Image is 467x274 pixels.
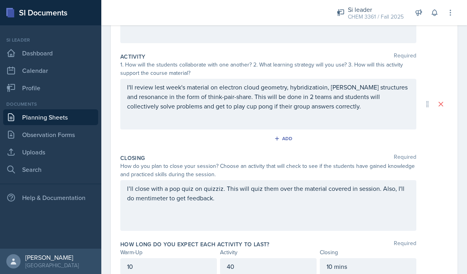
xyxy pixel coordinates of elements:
div: Closing [320,248,416,257]
a: Observation Forms [3,127,98,143]
a: Dashboard [3,45,98,61]
div: Add [276,135,293,142]
label: Closing [120,154,145,162]
div: Activity [220,248,317,257]
span: Required [394,240,416,248]
label: Activity [120,53,146,61]
a: Planning Sheets [3,109,98,125]
div: 1. How will the students collaborate with one another? 2. What learning strategy will you use? 3.... [120,61,416,77]
span: Required [394,154,416,162]
a: Profile [3,80,98,96]
button: Add [271,133,297,145]
label: How long do you expect each activity to last? [120,240,270,248]
div: [PERSON_NAME] [25,253,79,261]
p: 10 mins [327,262,410,271]
a: Uploads [3,144,98,160]
div: Documents [3,101,98,108]
p: 40 [227,262,310,271]
a: Search [3,162,98,177]
a: Calendar [3,63,98,78]
div: How do you plan to close your session? Choose an activity that will check to see if the students ... [120,162,416,179]
div: Si leader [3,36,98,44]
div: Help & Documentation [3,190,98,205]
p: 10 [127,262,210,271]
p: I’ll close with a pop quiz on quizziz. This will quiz them over the material covered in session. ... [127,184,410,203]
div: [GEOGRAPHIC_DATA] [25,261,79,269]
p: I'll review lest week's material on electron cloud geometry, hybridizatioin, [PERSON_NAME] struct... [127,82,410,111]
div: Si leader [348,5,404,14]
span: Required [394,53,416,61]
div: Warm-Up [120,248,217,257]
div: CHEM 3361 / Fall 2025 [348,13,404,21]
